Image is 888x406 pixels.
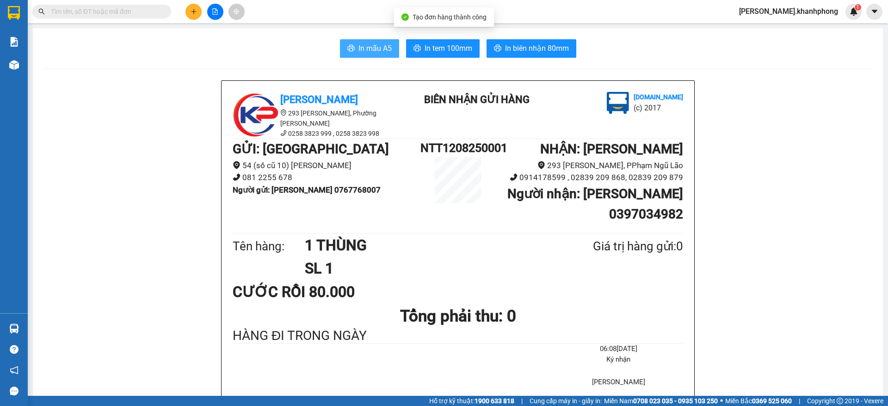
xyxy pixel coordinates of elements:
img: logo.jpg [233,92,279,138]
button: printerIn mẫu A5 [340,39,399,58]
b: [DOMAIN_NAME] [634,93,683,101]
span: copyright [837,398,843,404]
span: aim [233,8,240,15]
span: | [521,396,523,406]
span: | [799,396,800,406]
span: printer [413,44,421,53]
div: HÀNG ĐI TRONG NGÀY [233,329,683,343]
h1: SL 1 [305,257,548,280]
span: environment [233,161,240,169]
button: printerIn biên nhận 80mm [487,39,576,58]
button: caret-down [866,4,882,20]
strong: 0369 525 060 [752,397,792,405]
span: search [38,8,45,15]
span: check-circle [401,13,409,21]
img: warehouse-icon [9,60,19,70]
sup: 1 [855,4,861,11]
b: Người gửi : [PERSON_NAME] 0767768007 [233,185,381,194]
span: file-add [212,8,218,15]
button: file-add [207,4,223,20]
b: NHẬN : [PERSON_NAME] [540,141,683,157]
h1: 1 THÙNG [305,234,548,257]
img: solution-icon [9,37,19,47]
span: caret-down [870,7,879,16]
span: Tạo đơn hàng thành công [413,13,487,21]
li: 081 2255 678 [233,171,420,184]
span: Miền Nam [604,396,718,406]
span: notification [10,366,18,375]
button: plus [185,4,202,20]
li: [PERSON_NAME] [554,377,683,388]
span: environment [537,161,545,169]
span: printer [494,44,501,53]
span: question-circle [10,345,18,354]
strong: 1900 633 818 [475,397,514,405]
span: In biên nhận 80mm [505,42,569,54]
h1: NTT1208250001 [420,139,495,157]
img: logo-vxr [8,6,20,20]
span: ⚪️ [720,399,723,403]
li: (c) 2017 [634,102,683,114]
span: Miền Bắc [725,396,792,406]
span: 1 [856,4,859,11]
b: Người nhận : [PERSON_NAME] 0397034982 [507,186,683,222]
button: printerIn tem 100mm [406,39,480,58]
div: CƯỚC RỒI 80.000 [233,280,381,303]
span: Hỗ trợ kỹ thuật: [429,396,514,406]
strong: 0708 023 035 - 0935 103 250 [633,397,718,405]
span: phone [510,173,518,181]
li: 0258 3823 999 , 0258 3823 998 [233,128,399,139]
li: 0914178599 , 02839 209 868, 02839 209 879 [495,171,683,184]
li: 293 [PERSON_NAME], Phường [PERSON_NAME] [233,108,399,128]
span: In tem 100mm [425,42,472,54]
span: phone [233,173,240,181]
span: message [10,387,18,395]
div: Giá trị hàng gửi: 0 [548,237,683,256]
span: [PERSON_NAME].khanhphong [732,6,845,17]
span: In mẫu A5 [358,42,392,54]
img: logo.jpg [607,92,629,114]
img: warehouse-icon [9,324,19,333]
span: environment [280,109,287,116]
b: BIÊN NHẬN GỬI HÀNG [424,94,530,105]
b: [PERSON_NAME] [280,94,358,105]
div: Tên hàng: [233,237,305,256]
span: Cung cấp máy in - giấy in: [530,396,602,406]
input: Tìm tên, số ĐT hoặc mã đơn [51,6,160,17]
img: icon-new-feature [850,7,858,16]
li: 54 (số cũ 10) [PERSON_NAME] [233,159,420,172]
span: phone [280,130,287,136]
li: 293 [PERSON_NAME], PPhạm Ngũ Lão [495,159,683,172]
b: GỬI : [GEOGRAPHIC_DATA] [233,141,389,157]
span: plus [191,8,197,15]
span: printer [347,44,355,53]
li: 06:08[DATE] [554,344,683,355]
h1: Tổng phải thu: 0 [233,303,683,329]
button: aim [228,4,245,20]
li: Ký nhận [554,354,683,365]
